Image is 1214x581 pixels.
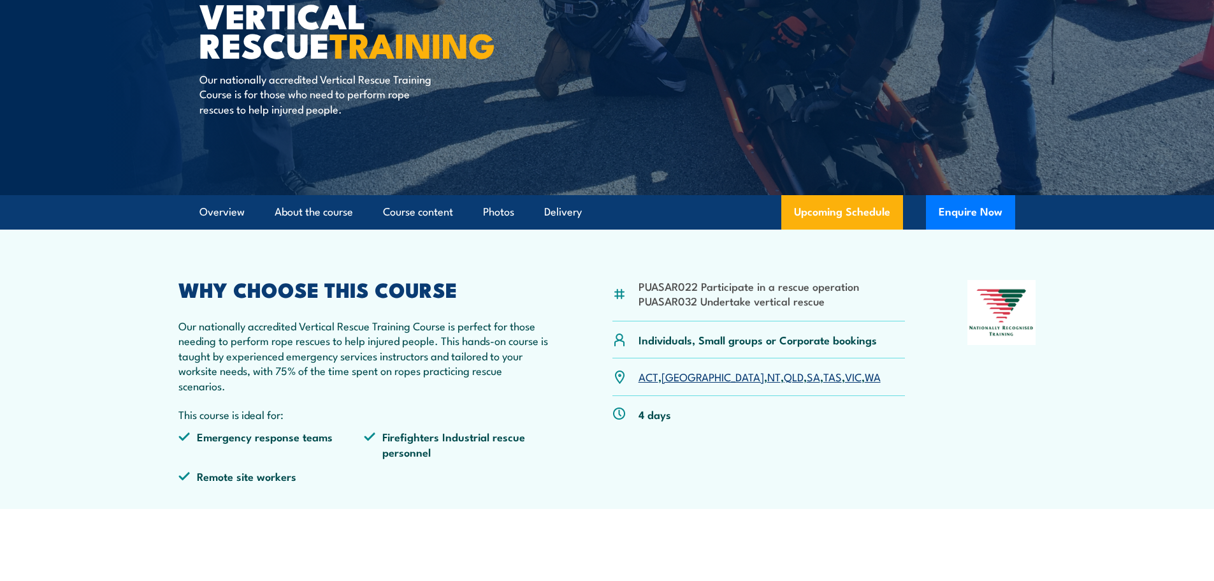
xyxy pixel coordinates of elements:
[199,195,245,229] a: Overview
[178,280,551,298] h2: WHY CHOOSE THIS COURSE
[544,195,582,229] a: Delivery
[639,407,671,422] p: 4 days
[178,429,365,459] li: Emergency response teams
[807,369,820,384] a: SA
[967,280,1036,345] img: Nationally Recognised Training logo.
[178,318,551,393] p: Our nationally accredited Vertical Rescue Training Course is perfect for those needing to perform...
[781,195,903,230] a: Upcoming Schedule
[865,369,881,384] a: WA
[823,369,842,384] a: TAS
[845,369,862,384] a: VIC
[199,71,432,116] p: Our nationally accredited Vertical Rescue Training Course is for those who need to perform rope r...
[178,407,551,422] p: This course is ideal for:
[639,293,859,308] li: PUASAR032 Undertake vertical rescue
[767,369,781,384] a: NT
[364,429,550,459] li: Firefighters Industrial rescue personnel
[784,369,804,384] a: QLD
[178,469,365,483] li: Remote site workers
[275,195,353,229] a: About the course
[639,279,859,293] li: PUASAR022 Participate in a rescue operation
[639,369,658,384] a: ACT
[329,17,495,70] strong: TRAINING
[661,369,764,384] a: [GEOGRAPHIC_DATA]
[926,195,1015,230] button: Enquire Now
[383,195,453,229] a: Course content
[639,369,881,384] p: , , , , , , ,
[483,195,514,229] a: Photos
[639,332,877,347] p: Individuals, Small groups or Corporate bookings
